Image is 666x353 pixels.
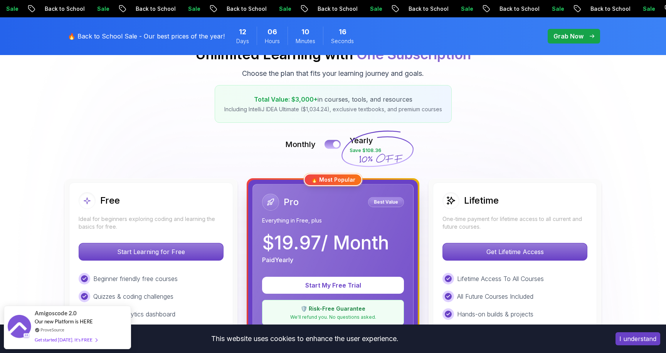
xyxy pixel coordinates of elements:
[195,47,471,62] h2: Unlimited Learning with
[457,292,533,301] p: All Future Courses Included
[6,330,604,347] div: This website uses cookies to enhance the user experience.
[442,243,587,261] button: Get Lifetime Access
[93,292,173,301] p: Quizzes & coding challenges
[224,105,442,113] p: Including IntelliJ IDEA Ultimate ($1,034.24), exclusive textbooks, and premium courses
[553,32,584,41] p: Grab Now
[8,315,31,340] img: provesource social proof notification image
[35,309,77,318] span: Amigoscode 2.0
[79,243,224,261] button: Start Learning for Free
[113,5,166,13] p: Back to School
[267,27,277,37] span: 6 Hours
[254,95,318,103] span: Total Value: $3,000+
[339,27,346,37] span: 16 Seconds
[166,5,190,13] p: Sale
[40,326,64,333] a: ProveSource
[331,37,354,45] span: Seconds
[100,194,120,207] h2: Free
[236,37,249,45] span: Days
[224,95,442,104] p: in courses, tools, and resources
[530,5,554,13] p: Sale
[204,5,257,13] p: Back to School
[79,215,224,231] p: Ideal for beginners exploring coding and learning the basics for free.
[568,5,621,13] p: Back to School
[35,318,93,325] span: Our new Platform is HERE
[285,139,316,150] p: Monthly
[262,277,404,294] button: Start My Free Trial
[271,281,395,290] p: Start My Free Trial
[443,243,587,260] p: Get Lifetime Access
[22,5,75,13] p: Back to School
[239,27,246,37] span: 12 Days
[68,32,225,41] p: 🔥 Back to School Sale - Our best prices of the year!
[257,5,281,13] p: Sale
[284,196,299,208] h2: Pro
[439,5,463,13] p: Sale
[348,5,372,13] p: Sale
[267,305,399,313] p: 🛡️ Risk-Free Guarantee
[369,198,403,206] p: Best Value
[477,5,530,13] p: Back to School
[621,5,645,13] p: Sale
[262,234,389,252] p: $ 19.97 / Month
[79,243,223,260] p: Start Learning for Free
[616,332,660,345] button: Accept cookies
[386,5,439,13] p: Back to School
[464,194,499,207] h2: Lifetime
[262,281,404,289] a: Start My Free Trial
[296,37,315,45] span: Minutes
[262,255,293,264] p: Paid Yearly
[93,274,178,283] p: Beginner friendly free courses
[442,215,587,231] p: One-time payment for lifetime access to all current and future courses.
[262,217,404,224] p: Everything in Free, plus
[457,310,533,319] p: Hands-on builds & projects
[75,5,99,13] p: Sale
[295,5,348,13] p: Back to School
[265,37,280,45] span: Hours
[93,310,175,319] p: Learning analytics dashboard
[79,248,224,256] a: Start Learning for Free
[242,68,424,79] p: Choose the plan that fits your learning journey and goals.
[457,274,544,283] p: Lifetime Access To All Courses
[267,314,399,320] p: We'll refund you. No questions asked.
[442,248,587,256] a: Get Lifetime Access
[301,27,309,37] span: 10 Minutes
[35,335,97,344] div: Get started [DATE]. It's FREE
